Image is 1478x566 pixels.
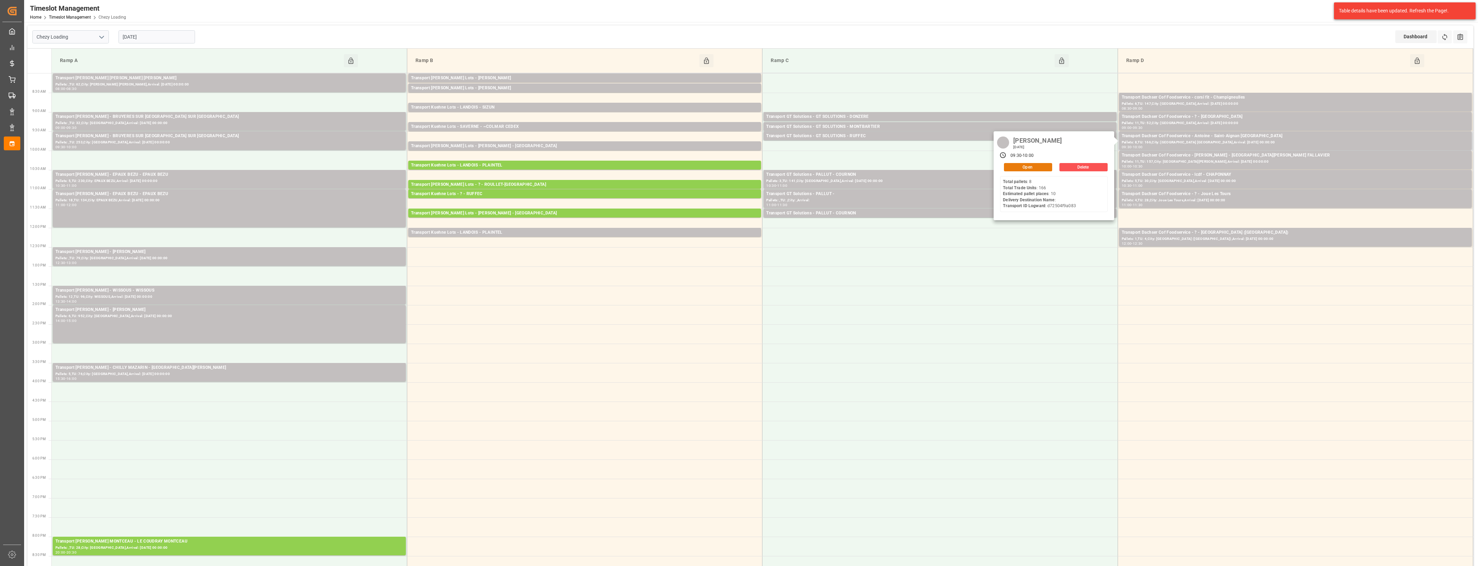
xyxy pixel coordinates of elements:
div: 11:30 [777,203,787,206]
div: Pallets: 1,TU: 168,City: DONZERE,Arrival: [DATE] 00:00:00 [766,120,1113,126]
div: Timeslot Management [30,3,126,13]
div: 15:30 [55,377,65,380]
span: 9:00 AM [32,109,46,113]
div: - [1131,203,1132,206]
div: Transport [PERSON_NAME] - BRUYERES SUR [GEOGRAPHIC_DATA] SUR [GEOGRAPHIC_DATA] [55,113,403,120]
div: - [1131,184,1132,187]
div: Ramp A [57,54,344,67]
div: 09:30 [66,126,76,129]
div: Transport [PERSON_NAME] Lots - ? - ROULLET-[GEOGRAPHIC_DATA] [411,181,758,188]
div: 09:30 [1133,126,1143,129]
div: Transport [PERSON_NAME] - EPAUX BEZU - EPAUX BEZU [55,191,403,198]
div: Transport Kuehne Lots - ? - RUFFEC [411,191,758,198]
div: Pallets: 8,TU: 166,City: [GEOGRAPHIC_DATA] [GEOGRAPHIC_DATA],Arrival: [DATE] 00:00:00 [1122,140,1469,145]
div: Pallets: 18,TU: 134,City: EPAUX BEZU,Arrival: [DATE] 00:00:00 [55,198,403,203]
input: DD-MM-YYYY [119,30,195,43]
div: 08:30 [1122,107,1132,110]
span: 5:30 PM [32,437,46,441]
div: 11:00 [777,184,787,187]
div: 09:30 [1010,153,1022,159]
b: Total Trade Units [1003,185,1036,190]
div: Transport [PERSON_NAME] Lots - [PERSON_NAME] - [GEOGRAPHIC_DATA] [411,143,758,150]
div: Transport Kuehne Lots - LANDOIS - PLAINTEL [411,229,758,236]
div: Pallets: 1,TU: 4,City: [GEOGRAPHIC_DATA] ([GEOGRAPHIC_DATA]),Arrival: [DATE] 00:00:00 [1122,236,1469,242]
div: Pallets: ,TU: 28,City: [GEOGRAPHIC_DATA],Arrival: [DATE] 00:00:00 [55,545,403,551]
div: 09:30 [55,145,65,149]
div: 08:00 [55,87,65,90]
div: Pallets: ,TU: 62,City: [PERSON_NAME] [PERSON_NAME],Arrival: [DATE] 00:00:00 [55,82,403,88]
span: 6:00 PM [32,456,46,460]
div: Transport [PERSON_NAME] MONTCEAU - LE COUDRAY MONTCEAU [55,538,403,545]
div: 10:30 [1133,165,1143,168]
span: 6:30 PM [32,476,46,479]
div: Pallets: ,TU: ,City: ,Arrival: [766,198,1113,203]
div: Transport Dachser Cof Foodservice - ? - [GEOGRAPHIC_DATA] [1122,113,1469,120]
div: Transport GT Solutions - PALLUT - [766,191,1113,198]
div: Transport [PERSON_NAME] - [PERSON_NAME] [55,249,403,255]
div: Transport [PERSON_NAME] Lots - [PERSON_NAME] [411,85,758,92]
div: 10:00 [1122,165,1132,168]
div: Transport GT Solutions - GT SOLUTIONS - RUFFEC [766,133,1113,140]
div: Pallets: 7,TU: ,City: [GEOGRAPHIC_DATA],Arrival: [DATE] 00:00:00 [411,111,758,117]
div: 20:00 [55,551,65,554]
div: Pallets: 3,TU: 259,City: PLAINTEL,Arrival: [DATE] 00:00:00 [411,169,758,175]
span: 2:00 PM [32,302,46,306]
div: 11:00 [66,184,76,187]
div: Pallets: 1,TU: 351,City: [GEOGRAPHIC_DATA],Arrival: [DATE] 00:00:00 [411,236,758,242]
div: Pallets: ,TU: 162,City: RUFFEC,Arrival: [DATE] 00:00:00 [766,140,1113,145]
div: 13:30 [55,300,65,303]
div: Pallets: 8,TU: ,City: CARQUEFOU,Arrival: [DATE] 00:00:00 [411,82,758,88]
div: Pallets: 3,TU: 141,City: [GEOGRAPHIC_DATA],Arrival: [DATE] 00:00:00 [766,178,1113,184]
div: 11:00 [766,203,776,206]
div: Transport [PERSON_NAME] [PERSON_NAME] [PERSON_NAME] [55,75,403,82]
span: 3:30 PM [32,360,46,364]
div: Pallets: 3,TU: 498,City: [GEOGRAPHIC_DATA],Arrival: [DATE] 00:00:00 [766,217,1113,223]
span: 8:00 PM [32,534,46,537]
div: - [1131,165,1132,168]
div: 10:30 [55,184,65,187]
div: 11:00 [1122,203,1132,206]
div: Transport GT Solutions - GT SOLUTIONS - DONZERE [766,113,1113,120]
div: - [776,184,777,187]
div: - [65,145,66,149]
b: Estimated pallet places [1003,191,1048,196]
span: 4:00 PM [32,379,46,383]
div: Ramp C [768,54,1055,67]
div: Transport Kuehne Lots - SAVERNE - ~COLMAR CEDEX [411,123,758,130]
div: 13:00 [66,261,76,264]
div: Pallets: 12,TU: 96,City: WISSOUS,Arrival: [DATE] 00:00:00 [55,294,403,300]
div: Ramp B [413,54,699,67]
span: 12:00 PM [30,225,46,229]
div: 12:00 [1122,242,1132,245]
span: 12:30 PM [30,244,46,248]
div: Transport [PERSON_NAME] - CHILLY MAZARIN - [GEOGRAPHIC_DATA][PERSON_NAME] [55,364,403,371]
div: 10:30 [766,184,776,187]
div: Pallets: ,TU: 253,City: [GEOGRAPHIC_DATA],Arrival: [DATE] 00:00:00 [55,140,403,145]
div: - [65,300,66,303]
div: 20:30 [66,551,76,554]
div: Transport Dachser Cof Foodservice - lcdf - CHAPONNAY [1122,171,1469,178]
div: Transport [PERSON_NAME] - EPAUX BEZU - EPAUX BEZU [55,171,403,178]
span: 5:00 PM [32,418,46,422]
div: 12:00 [66,203,76,206]
span: 2:30 PM [32,321,46,325]
div: 09:30 [1122,145,1132,149]
div: : 8 : 166 : 10 : : d72504f9a083 [1003,179,1076,209]
div: - [65,184,66,187]
div: Pallets: 5,TU: 230,City: EPAUX BEZU,Arrival: [DATE] 00:00:00 [55,178,403,184]
div: - [1131,242,1132,245]
div: Transport [PERSON_NAME] Lots - [PERSON_NAME] - [GEOGRAPHIC_DATA] [411,210,758,217]
div: Pallets: 2,TU: 132,City: [GEOGRAPHIC_DATA],Arrival: [DATE] 00:00:00 [411,217,758,223]
div: 10:00 [66,145,76,149]
button: open menu [96,32,106,42]
span: 11:30 AM [30,205,46,209]
span: 8:30 PM [32,553,46,557]
div: 09:00 [55,126,65,129]
div: 09:00 [1122,126,1132,129]
div: 12:30 [1133,242,1143,245]
div: 14:00 [55,319,65,322]
div: Pallets: ,TU: 79,City: [GEOGRAPHIC_DATA],Arrival: [DATE] 00:00:00 [55,255,403,261]
div: Transport Dachser Cof Foodservice - [PERSON_NAME] - [GEOGRAPHIC_DATA][PERSON_NAME] FALLAVIER [1122,152,1469,159]
b: Transport ID Logward [1003,203,1045,208]
div: - [65,203,66,206]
